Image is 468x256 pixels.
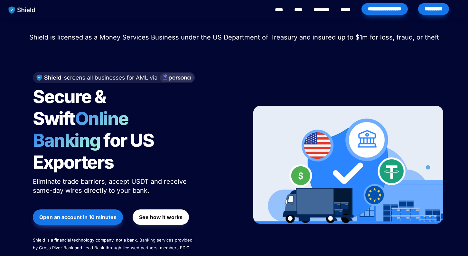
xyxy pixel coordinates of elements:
[29,33,439,41] span: Shield is licensed as a Money Services Business under the US Department of Treasury and insured u...
[139,214,183,220] strong: See how it works
[33,129,157,173] span: for US Exporters
[5,3,39,17] img: website logo
[133,209,189,225] button: See how it works
[39,214,117,220] strong: Open an account in 10 minutes
[33,178,189,194] span: Eliminate trade barriers, accept USDT and receive same-day wires directly to your bank.
[133,206,189,228] a: See how it works
[33,209,123,225] button: Open an account in 10 minutes
[33,237,194,250] span: Shield is a financial technology company, not a bank. Banking services provided by Cross River Ba...
[33,108,135,151] span: Online Banking
[33,206,123,228] a: Open an account in 10 minutes
[33,86,109,129] span: Secure & Swift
